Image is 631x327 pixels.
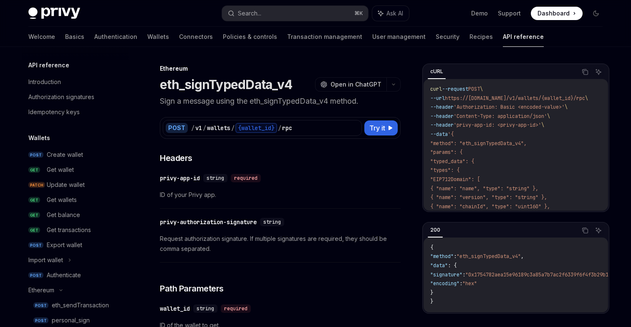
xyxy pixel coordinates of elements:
[28,182,45,188] span: PATCH
[22,192,129,207] a: GETGet wallets
[454,104,565,110] span: 'Authorization: Basic <encoded-value>'
[65,27,84,47] a: Basics
[147,27,169,47] a: Wallets
[160,95,401,107] p: Sign a message using the eth_signTypedData_v4 method.
[541,122,544,128] span: \
[430,86,442,92] span: curl
[430,95,445,102] span: --url
[430,203,550,210] span: { "name": "chainId", "type": "uint160" },
[47,225,91,235] div: Get transactions
[28,255,63,265] div: Import wallet
[580,225,591,236] button: Copy the contents from the code block
[278,124,281,132] div: /
[28,60,69,70] h5: API reference
[430,122,454,128] span: --header
[430,280,459,287] span: "encoding"
[22,89,129,105] a: Authorization signatures
[52,315,90,325] div: personal_sign
[22,238,129,253] a: POSTExport wallet
[454,253,457,260] span: :
[235,123,277,133] div: {wallet_id}
[231,124,235,132] div: /
[448,262,457,269] span: : {
[28,133,50,143] h5: Wallets
[22,177,129,192] a: PATCHUpdate wallet
[160,152,192,164] span: Headers
[428,225,443,235] div: 200
[22,268,129,283] a: POSTAuthenticate
[430,244,433,251] span: {
[238,8,261,18] div: Search...
[47,180,85,190] div: Update wallet
[369,123,385,133] span: Try it
[445,95,585,102] span: https://[DOMAIN_NAME]/v1/wallets/{wallet_id}/rpc
[469,27,493,47] a: Recipes
[457,253,521,260] span: "eth_signTypedData_v4"
[386,9,403,18] span: Ask AI
[462,280,477,287] span: "hex"
[47,210,80,220] div: Get balance
[430,104,454,110] span: --header
[28,92,94,102] div: Authorization signatures
[160,174,200,182] div: privy-app-id
[430,298,433,305] span: }
[468,86,480,92] span: POST
[191,124,194,132] div: /
[47,240,82,250] div: Export wallet
[430,253,454,260] span: "method"
[442,86,468,92] span: --request
[22,222,129,238] a: GETGet transactions
[160,234,401,254] span: Request authorization signature. If multiple signatures are required, they should be comma separa...
[28,77,61,87] div: Introduction
[28,167,40,173] span: GET
[221,304,251,313] div: required
[47,150,83,160] div: Create wallet
[315,77,386,92] button: Open in ChatGPT
[282,124,292,132] div: rpc
[33,302,48,309] span: POST
[498,9,521,18] a: Support
[22,147,129,162] a: POSTCreate wallet
[22,105,129,120] a: Idempotency keys
[160,283,224,294] span: Path Parameters
[28,285,54,295] div: Ethereum
[47,165,74,175] div: Get wallet
[231,174,261,182] div: required
[197,305,214,312] span: string
[364,120,398,135] button: Try it
[166,123,188,133] div: POST
[521,253,524,260] span: ,
[263,219,281,225] span: string
[430,185,538,192] span: { "name": "name", "type": "string" },
[580,66,591,77] button: Copy the contents from the code block
[331,80,381,89] span: Open in ChatGPT
[430,113,454,120] span: --header
[203,124,206,132] div: /
[52,300,109,310] div: eth_sendTransaction
[207,175,224,181] span: string
[28,212,40,218] span: GET
[448,131,454,138] span: '{
[28,27,55,47] a: Welcome
[503,27,544,47] a: API reference
[459,280,462,287] span: :
[430,167,459,174] span: "types": {
[28,272,43,278] span: POST
[28,227,40,233] span: GET
[223,27,277,47] a: Policies & controls
[28,8,80,19] img: dark logo
[430,176,480,183] span: "EIP712Domain": [
[47,270,81,280] div: Authenticate
[28,242,43,248] span: POST
[354,10,363,17] span: ⌘ K
[287,27,362,47] a: Transaction management
[22,74,129,89] a: Introduction
[428,66,446,77] div: cURL
[22,207,129,222] a: GETGet balance
[565,104,568,110] span: \
[454,113,547,120] span: 'Content-Type: application/json'
[430,140,527,147] span: "method": "eth_signTypedData_v4",
[22,162,129,177] a: GETGet wallet
[462,271,465,278] span: :
[436,27,459,47] a: Security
